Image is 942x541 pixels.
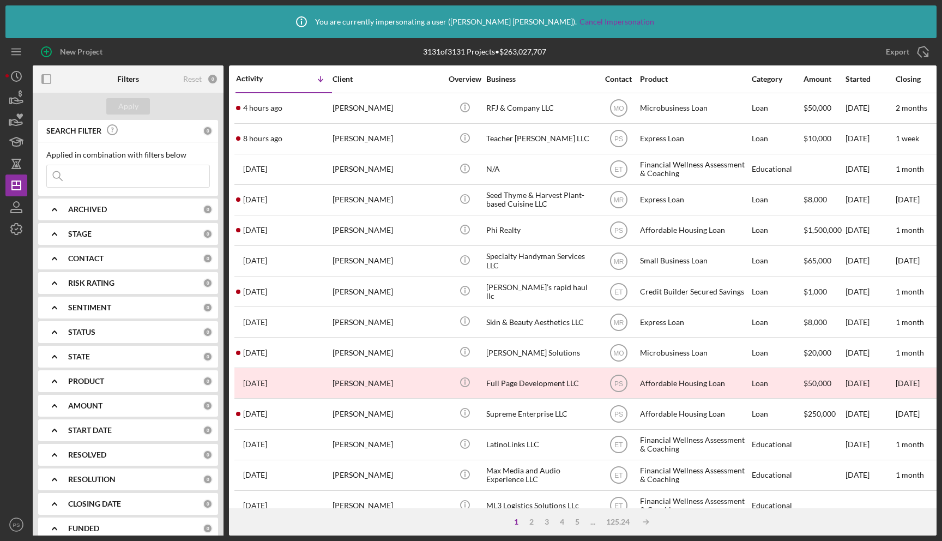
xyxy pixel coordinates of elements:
div: Reset [183,75,202,83]
div: $50,000 [804,369,844,398]
text: ET [614,472,623,479]
div: N/A [486,155,595,184]
div: Loan [752,124,802,153]
button: Export [875,41,937,63]
div: [PERSON_NAME] [333,308,442,336]
div: Phi Realty [486,216,595,245]
div: [DATE] [846,247,895,275]
div: Financial Wellness Assessment & Coaching [640,491,749,520]
time: 2025-08-08 21:34 [243,195,267,204]
div: Educational [752,430,802,459]
div: Microbusiness Loan [640,94,749,123]
div: Max Media and Audio Experience LLC [486,461,595,490]
time: 2025-08-11 15:25 [243,134,282,143]
div: Loan [752,247,802,275]
div: 0 [203,229,213,239]
time: 2025-08-07 18:23 [243,226,267,235]
div: Skin & Beauty Aesthetics LLC [486,308,595,336]
div: [PERSON_NAME] [333,369,442,398]
div: 0 [203,254,213,263]
div: 2 [524,518,539,526]
time: 1 month [896,225,924,235]
text: PS [614,411,623,418]
text: PS [13,522,20,528]
text: PS [614,135,623,143]
time: 1 month [896,440,924,449]
div: 125.24 [601,518,635,526]
time: 1 month [896,164,924,173]
div: 3131 of 3131 Projects • $263,027,707 [423,47,546,56]
div: [PERSON_NAME] [333,155,442,184]
div: 3 [539,518,554,526]
div: Affordable Housing Loan [640,216,749,245]
div: Export [886,41,909,63]
div: Microbusiness Loan [640,338,749,367]
text: MR [613,257,624,265]
div: Activity [236,74,284,83]
div: Educational [752,491,802,520]
b: RESOLVED [68,450,106,459]
div: [DATE] [846,369,895,398]
div: 5 [570,518,585,526]
time: [DATE] [896,256,920,265]
div: Educational [752,461,802,490]
div: Specialty Handyman Services LLC [486,247,595,275]
div: Started [846,75,895,83]
div: [DATE] [846,430,895,459]
div: Seed Thyme & Harvest Plant-based Cuisine LLC [486,185,595,214]
div: Amount [804,75,844,83]
div: [DATE] [846,399,895,428]
text: PS [614,380,623,387]
div: 0 [203,450,213,460]
b: STATUS [68,328,95,336]
div: [PERSON_NAME] [333,124,442,153]
text: MO [613,105,624,112]
a: Cancel Impersonation [579,17,654,26]
div: 1 [509,518,524,526]
div: [PERSON_NAME] [333,399,442,428]
time: 1 month [896,317,924,327]
b: Filters [117,75,139,83]
div: Loan [752,338,802,367]
div: Teacher [PERSON_NAME] LLC [486,124,595,153]
div: [DATE] [846,216,895,245]
div: 0 [203,352,213,362]
div: Loan [752,308,802,336]
time: 2025-08-07 15:17 [243,318,267,327]
div: Express Loan [640,124,749,153]
div: $65,000 [804,247,844,275]
b: AMOUNT [68,401,102,410]
b: SEARCH FILTER [46,127,101,135]
div: [DATE] [846,94,895,123]
div: LatinoLinks LLC [486,430,595,459]
b: STAGE [68,230,92,238]
text: PS [614,227,623,235]
time: 2025-08-05 19:57 [243,410,267,418]
div: Business [486,75,595,83]
div: [DATE] [846,185,895,214]
div: 0 [203,303,213,312]
div: [PERSON_NAME]’s rapid haul llc [486,277,595,306]
div: Supreme Enterprise LLC [486,399,595,428]
div: 0 [203,401,213,411]
div: 0 [203,499,213,509]
div: Express Loan [640,308,749,336]
div: Small Business Loan [640,247,749,275]
div: Financial Wellness Assessment & Coaching [640,155,749,184]
div: Educational [752,155,802,184]
b: RESOLUTION [68,475,116,484]
div: [DATE] [846,124,895,153]
text: ET [614,441,623,449]
div: RFJ & Company LLC [486,94,595,123]
div: 0 [203,524,213,533]
div: [PERSON_NAME] [333,216,442,245]
div: Client [333,75,442,83]
time: 2025-08-05 16:35 [243,501,267,510]
b: START DATE [68,426,112,435]
div: [DATE] [846,155,895,184]
div: Financial Wellness Assessment & Coaching [640,430,749,459]
div: [PERSON_NAME] [333,430,442,459]
div: Loan [752,185,802,214]
div: Loan [752,94,802,123]
div: Loan [752,277,802,306]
